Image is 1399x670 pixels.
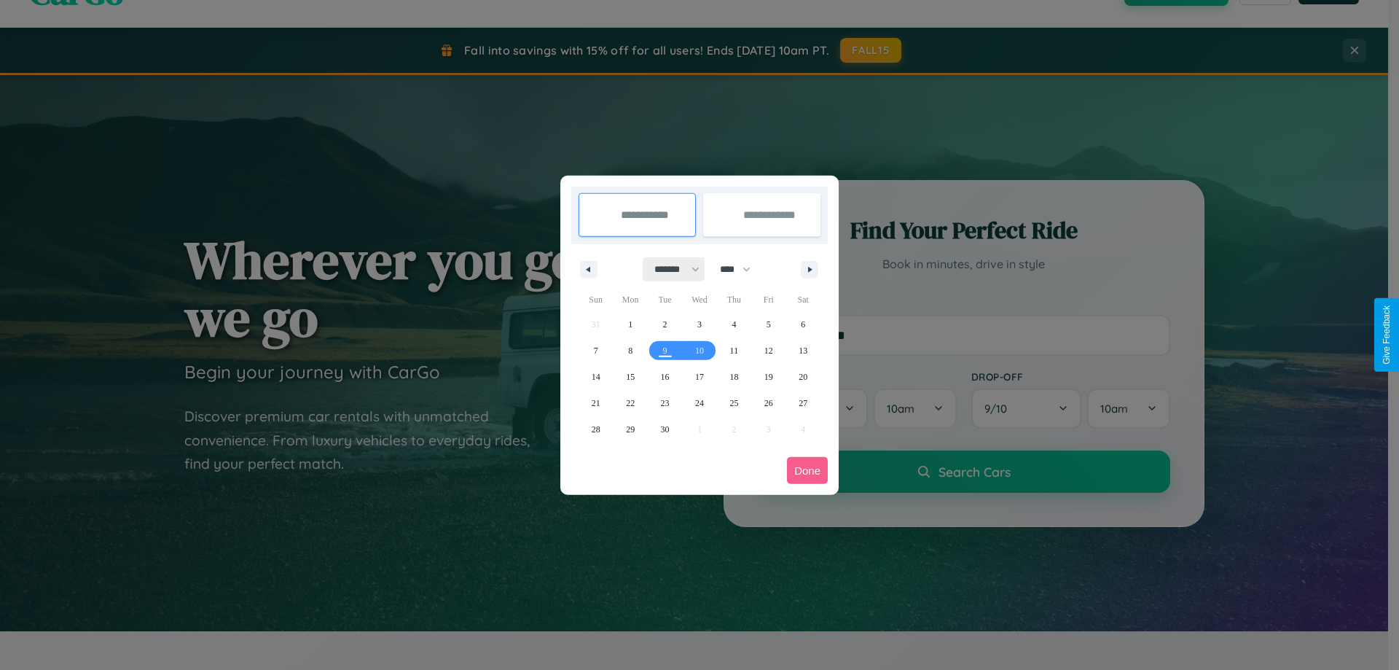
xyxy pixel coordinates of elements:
[682,338,716,364] button: 10
[648,364,682,390] button: 16
[613,288,647,311] span: Mon
[594,338,598,364] span: 7
[613,311,647,338] button: 1
[786,338,820,364] button: 13
[787,457,828,484] button: Done
[628,338,632,364] span: 8
[626,364,635,390] span: 15
[1382,305,1392,365] div: Give Feedback
[682,311,716,338] button: 3
[695,364,704,390] span: 17
[648,338,682,364] button: 9
[751,338,785,364] button: 12
[729,364,738,390] span: 18
[801,311,805,338] span: 6
[592,416,600,443] span: 28
[786,364,820,390] button: 20
[613,416,647,443] button: 29
[730,338,739,364] span: 11
[751,390,785,416] button: 26
[717,288,751,311] span: Thu
[648,288,682,311] span: Tue
[626,390,635,416] span: 22
[695,338,704,364] span: 10
[767,311,771,338] span: 5
[717,338,751,364] button: 11
[799,338,807,364] span: 13
[661,390,670,416] span: 23
[786,311,820,338] button: 6
[661,416,670,443] span: 30
[579,416,613,443] button: 28
[751,288,785,311] span: Fri
[751,311,785,338] button: 5
[613,364,647,390] button: 15
[613,338,647,364] button: 8
[663,338,667,364] span: 9
[648,416,682,443] button: 30
[626,416,635,443] span: 29
[628,311,632,338] span: 1
[697,311,702,338] span: 3
[786,390,820,416] button: 27
[764,364,773,390] span: 19
[661,364,670,390] span: 16
[751,364,785,390] button: 19
[648,390,682,416] button: 23
[592,390,600,416] span: 21
[592,364,600,390] span: 14
[799,364,807,390] span: 20
[579,390,613,416] button: 21
[799,390,807,416] span: 27
[729,390,738,416] span: 25
[682,288,716,311] span: Wed
[682,364,716,390] button: 17
[764,390,773,416] span: 26
[732,311,736,338] span: 4
[579,338,613,364] button: 7
[579,288,613,311] span: Sun
[764,338,773,364] span: 12
[695,390,704,416] span: 24
[663,311,667,338] span: 2
[717,390,751,416] button: 25
[613,390,647,416] button: 22
[717,311,751,338] button: 4
[682,390,716,416] button: 24
[579,364,613,390] button: 14
[717,364,751,390] button: 18
[786,288,820,311] span: Sat
[648,311,682,338] button: 2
